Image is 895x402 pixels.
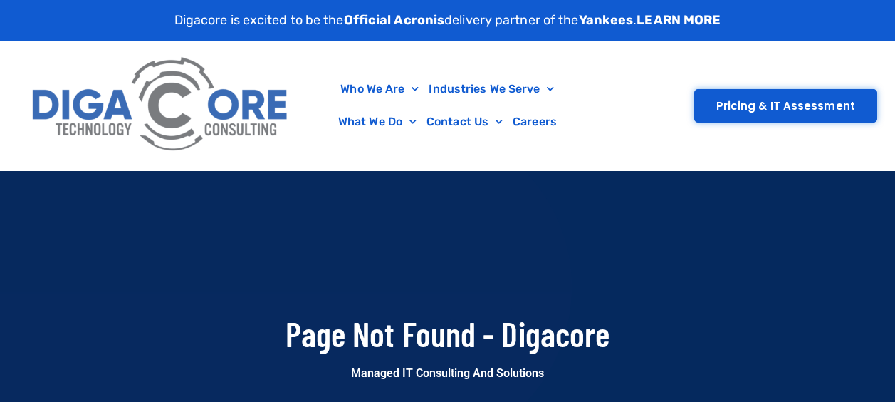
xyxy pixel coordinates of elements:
a: Careers [508,105,562,138]
a: Pricing & IT Assessment [694,89,877,123]
nav: Menu [304,73,590,138]
a: LEARN MORE [637,12,721,28]
a: Who We Are [335,73,424,105]
p: Digacore is excited to be the delivery partner of the . [174,11,721,30]
strong: Yankees [579,12,634,28]
h1: Page Not Found - Digacore [53,315,843,353]
a: Industries We Serve [424,73,559,105]
p: Managed IT Consulting and Solutions [53,364,843,384]
img: Digacore Logo [25,48,297,163]
a: Contact Us [422,105,508,138]
span: Pricing & IT Assessment [716,100,855,111]
strong: Official Acronis [344,12,445,28]
a: What We Do [333,105,422,138]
